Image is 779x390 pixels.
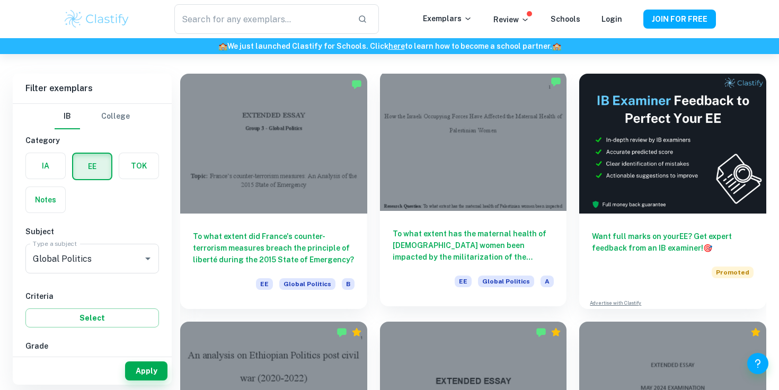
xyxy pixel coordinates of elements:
span: Global Politics [279,278,335,290]
img: Marked [337,327,347,338]
h6: Grade [25,340,159,352]
a: Schools [551,15,580,23]
a: Want full marks on yourEE? Get expert feedback from an IB examiner!PromotedAdvertise with Clastify [579,74,766,309]
span: 🏫 [552,42,561,50]
button: IA [26,153,65,179]
span: Promoted [712,267,754,278]
button: Apply [125,361,167,380]
button: IB [55,104,80,129]
button: Notes [26,187,65,212]
label: Type a subject [33,239,77,248]
div: Premium [750,327,761,338]
img: Marked [536,327,546,338]
h6: To what extent did France's counter-terrorism measures breach the principle of liberté during the... [193,231,355,265]
button: Open [140,251,155,266]
h6: Subject [25,226,159,237]
img: Marked [351,79,362,90]
button: College [101,104,130,129]
button: EE [73,154,111,179]
h6: To what extent has the maternal health of [DEMOGRAPHIC_DATA] women been impacted by the militariz... [393,228,554,263]
h6: Want full marks on your EE ? Get expert feedback from an IB examiner! [592,231,754,254]
a: Login [601,15,622,23]
div: Premium [551,327,561,338]
span: EE [455,276,472,287]
a: Advertise with Clastify [590,299,641,307]
button: Select [25,308,159,327]
button: TOK [119,153,158,179]
h6: Filter exemplars [13,74,172,103]
span: B [342,278,355,290]
input: Search for any exemplars... [174,4,349,34]
div: Premium [351,327,362,338]
span: EE [256,278,273,290]
h6: Criteria [25,290,159,302]
a: To what extent has the maternal health of [DEMOGRAPHIC_DATA] women been impacted by the militariz... [380,74,567,309]
img: Clastify logo [63,8,130,30]
div: Filter type choice [55,104,130,129]
span: 🏫 [218,42,227,50]
img: Thumbnail [579,74,766,214]
h6: Category [25,135,159,146]
span: 🎯 [703,244,712,252]
a: To what extent did France's counter-terrorism measures breach the principle of liberté during the... [180,74,367,309]
h6: We just launched Clastify for Schools. Click to learn how to become a school partner. [2,40,777,52]
p: Review [493,14,529,25]
button: Help and Feedback [747,353,768,374]
img: Marked [551,76,561,87]
a: here [388,42,405,50]
p: Exemplars [423,13,472,24]
span: A [541,276,554,287]
button: JOIN FOR FREE [643,10,716,29]
span: Global Politics [478,276,534,287]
